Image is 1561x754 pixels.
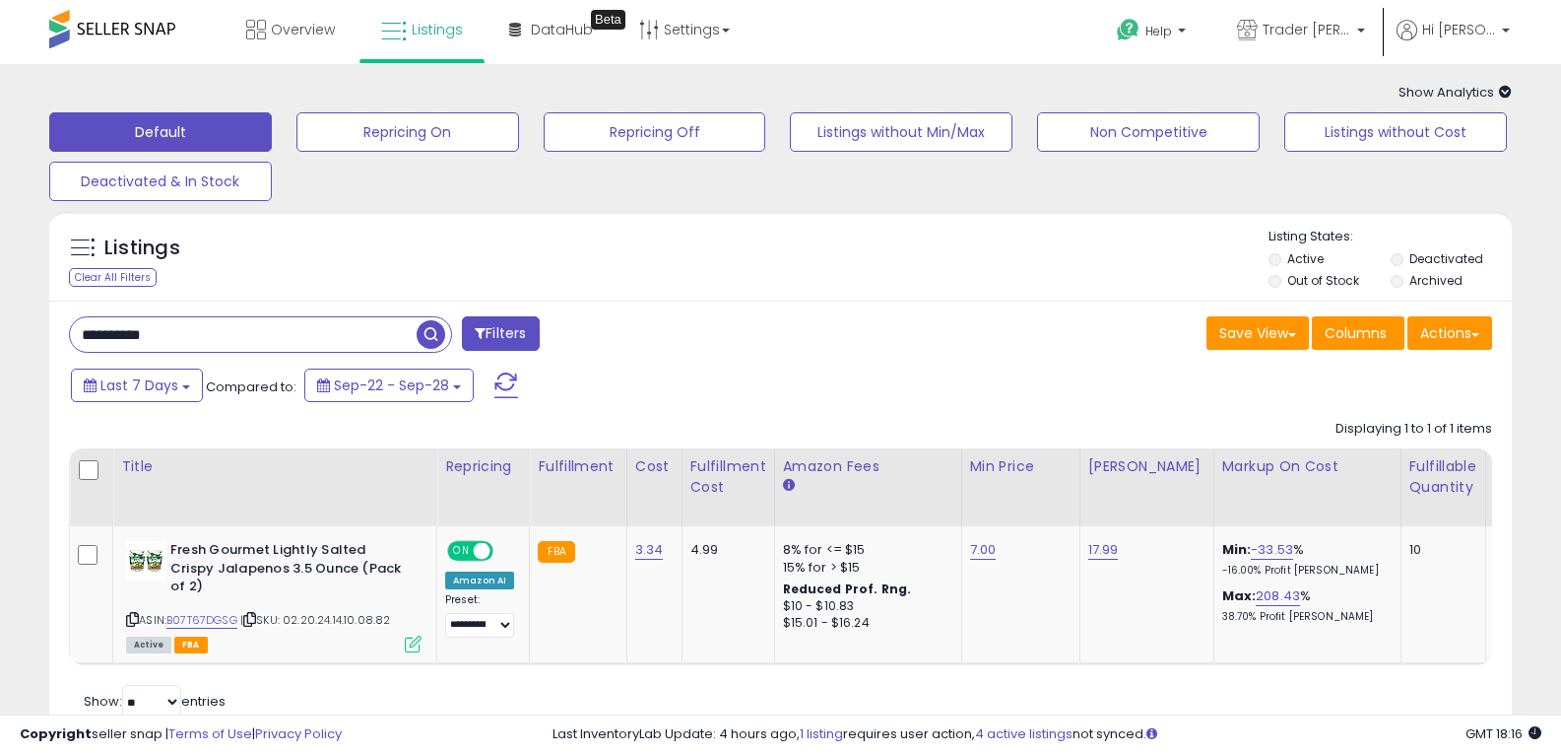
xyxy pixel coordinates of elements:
button: Repricing Off [544,112,766,152]
span: All listings currently available for purchase on Amazon [126,637,171,653]
button: Save View [1206,316,1309,350]
div: Repricing [445,456,521,477]
a: Privacy Policy [255,724,342,743]
a: 4 active listings [975,724,1073,743]
p: Listing States: [1268,228,1512,246]
label: Out of Stock [1287,272,1359,289]
button: Columns [1312,316,1404,350]
span: Show Analytics [1398,83,1512,102]
b: Fresh Gourmet Lightly Salted Crispy Jalapenos 3.5 Ounce (Pack of 2) [170,541,410,601]
span: Compared to: [206,377,296,396]
span: ON [449,543,474,560]
div: Amazon AI [445,572,514,589]
span: Overview [271,20,335,39]
button: Deactivated & In Stock [49,162,272,201]
a: 208.43 [1256,586,1300,606]
div: [PERSON_NAME] [1088,456,1205,477]
div: Displaying 1 to 1 of 1 items [1335,420,1492,439]
small: Amazon Fees. [783,477,795,495]
span: Trader [PERSON_NAME] [1263,20,1351,39]
span: OFF [490,543,522,560]
button: Non Competitive [1037,112,1260,152]
button: Default [49,112,272,152]
div: Last InventoryLab Update: 4 hours ago, requires user action, not synced. [553,725,1541,744]
span: Help [1145,23,1172,39]
button: Filters [462,316,539,351]
div: % [1222,541,1386,578]
strong: Copyright [20,724,92,743]
div: Min Price [970,456,1072,477]
button: Actions [1407,316,1492,350]
span: FBA [174,637,208,653]
span: Columns [1325,323,1387,343]
button: Repricing On [296,112,519,152]
div: Fulfillment [538,456,618,477]
p: -16.00% Profit [PERSON_NAME] [1222,564,1386,578]
div: Preset: [445,593,514,638]
h5: Listings [104,235,180,262]
a: Help [1101,3,1205,64]
div: $15.01 - $16.24 [783,615,946,632]
a: -33.53 [1251,540,1293,560]
span: | SKU: 02.20.24.14.10.08.82 [240,612,391,628]
a: 17.99 [1088,540,1119,560]
button: Listings without Cost [1284,112,1507,152]
button: Listings without Min/Max [790,112,1012,152]
b: Min: [1222,540,1252,559]
div: ASIN: [126,541,422,651]
span: Hi [PERSON_NAME] [1422,20,1496,39]
p: 38.70% Profit [PERSON_NAME] [1222,610,1386,624]
span: DataHub [531,20,593,39]
div: $10 - $10.83 [783,598,946,615]
i: Get Help [1116,18,1140,42]
div: 8% for <= $15 [783,541,946,559]
a: 1 listing [800,724,843,743]
button: Last 7 Days [71,369,203,402]
span: Listings [412,20,463,39]
div: 10 [1409,541,1470,559]
div: Tooltip anchor [591,10,625,30]
div: Title [121,456,428,477]
div: Cost [635,456,674,477]
label: Archived [1409,272,1463,289]
div: Amazon Fees [783,456,953,477]
img: 41Pu+9ZSvHL._SL40_.jpg [126,541,165,581]
label: Deactivated [1409,250,1483,267]
a: 3.34 [635,540,664,560]
a: Terms of Use [168,724,252,743]
b: Max: [1222,586,1257,605]
div: Fulfillable Quantity [1409,456,1477,498]
span: Last 7 Days [100,376,178,395]
span: Show: entries [84,692,226,711]
div: seller snap | | [20,725,342,744]
div: Markup on Cost [1222,456,1393,477]
div: 15% for > $15 [783,559,946,577]
div: Fulfillment Cost [690,456,766,498]
span: Sep-22 - Sep-28 [334,376,449,395]
label: Active [1287,250,1324,267]
div: % [1222,587,1386,624]
span: 2025-10-7 18:16 GMT [1465,724,1541,743]
div: 4.99 [690,541,759,559]
a: Hi [PERSON_NAME] [1397,20,1510,64]
a: B07T67DGSG [166,612,237,629]
small: FBA [538,541,574,563]
th: The percentage added to the cost of goods (COGS) that forms the calculator for Min & Max prices. [1213,448,1400,526]
a: 7.00 [970,540,997,560]
b: Reduced Prof. Rng. [783,581,912,597]
button: Sep-22 - Sep-28 [304,369,474,402]
div: Clear All Filters [69,268,157,287]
